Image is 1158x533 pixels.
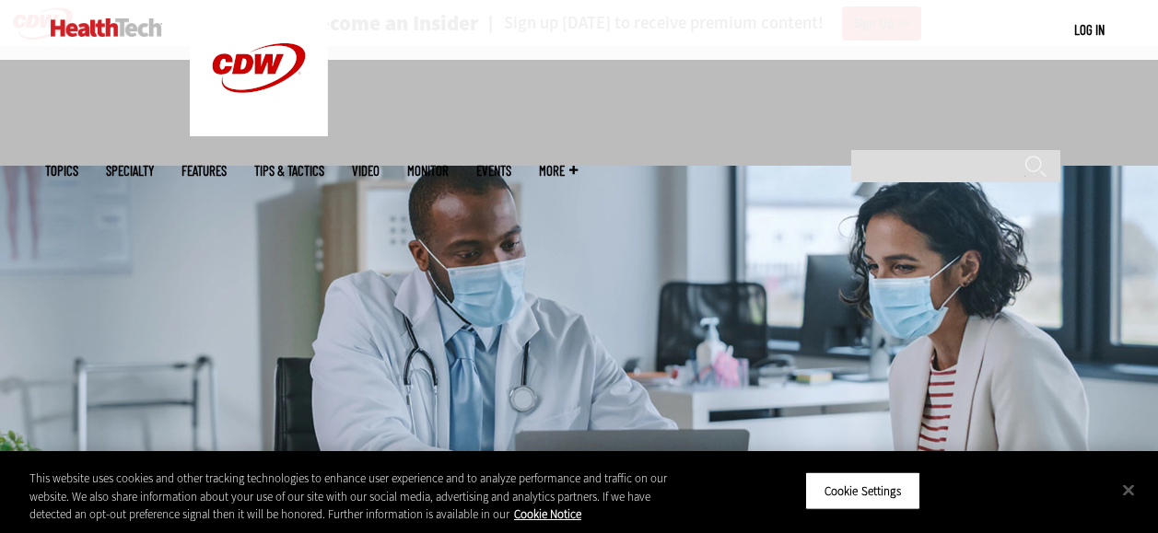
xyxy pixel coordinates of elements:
a: Features [181,164,227,178]
a: Video [352,164,380,178]
span: Specialty [106,164,154,178]
a: Events [476,164,511,178]
div: User menu [1074,20,1105,40]
a: Tips & Tactics [254,164,324,178]
a: CDW [190,122,328,141]
span: More [539,164,578,178]
a: MonITor [407,164,449,178]
div: This website uses cookies and other tracking technologies to enhance user experience and to analy... [29,469,695,524]
button: Close [1108,469,1149,510]
span: Topics [45,164,78,178]
a: Log in [1074,21,1105,38]
a: More information about your privacy [514,506,581,522]
img: Home [51,18,162,37]
button: Cookie Settings [805,471,920,510]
